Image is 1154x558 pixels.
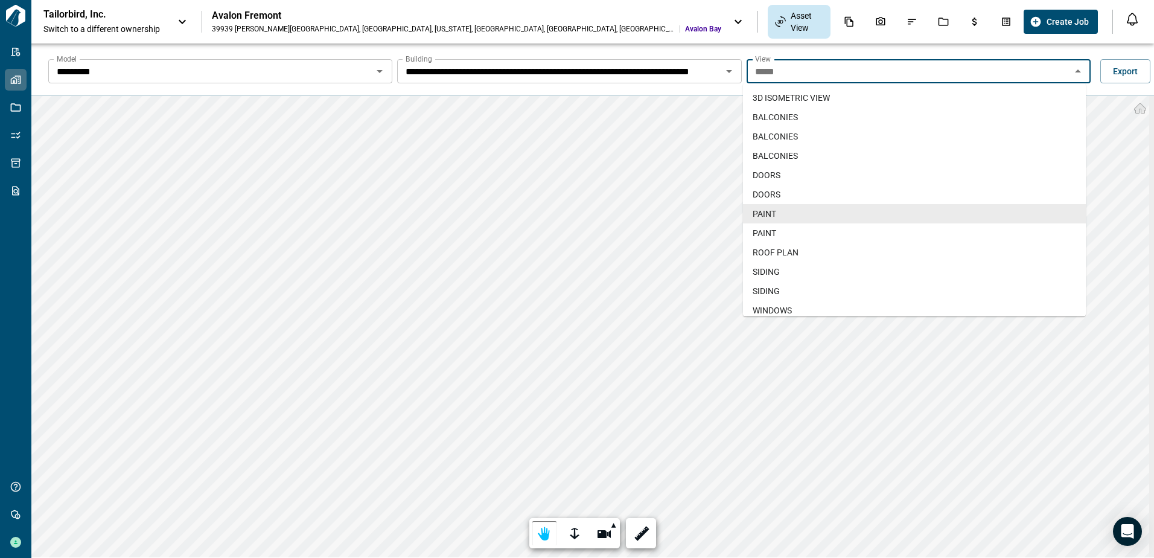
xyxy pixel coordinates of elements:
span: SIDING [753,266,780,278]
button: Open [371,63,388,80]
button: Close [1070,63,1086,80]
div: Budgets [962,11,987,32]
button: Open notification feed [1123,10,1142,29]
span: PAINT [753,227,776,239]
span: Switch to a different ownership [43,23,165,35]
span: SIDING [753,285,780,297]
span: ROOF PLAN [753,246,799,258]
div: Takeoff Center [993,11,1019,32]
span: DOORS [753,188,780,200]
div: 39939 [PERSON_NAME][GEOGRAPHIC_DATA], [GEOGRAPHIC_DATA], [US_STATE], [GEOGRAPHIC_DATA] , [GEOGRAP... [212,24,675,34]
div: Asset View [768,5,830,39]
button: Export [1100,59,1150,83]
span: BALCONIES [753,130,798,143]
div: Jobs [931,11,956,32]
span: WINDOWS [753,304,792,316]
label: View [755,54,771,64]
div: Documents [837,11,862,32]
span: BALCONIES [753,150,798,162]
label: Model [57,54,77,64]
span: Create Job [1047,16,1089,28]
span: DOORS [753,169,780,181]
span: Avalon Bay [685,24,721,34]
div: Issues & Info [899,11,925,32]
button: Create Job [1024,10,1098,34]
label: Building [406,54,432,64]
span: PAINT [753,208,776,220]
div: Photos [868,11,893,32]
div: Avalon Fremont [212,10,721,22]
p: Tailorbird, Inc. [43,8,152,21]
span: 3D ISOMETRIC VIEW​ [753,92,830,104]
span: Asset View [791,10,823,34]
span: Export [1113,65,1138,77]
span: BALCONIES [753,111,798,123]
div: Open Intercom Messenger [1113,517,1142,546]
button: Open [721,63,738,80]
